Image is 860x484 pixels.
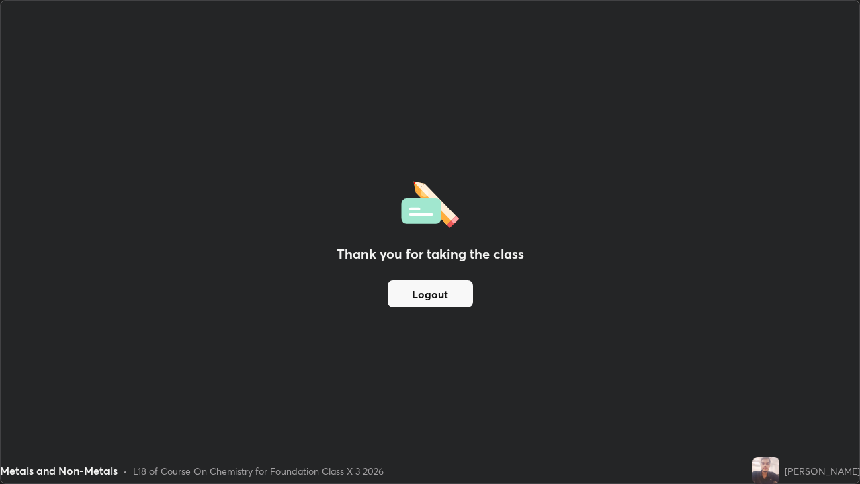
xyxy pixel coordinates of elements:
div: • [123,464,128,478]
h2: Thank you for taking the class [337,244,524,264]
div: [PERSON_NAME] [785,464,860,478]
button: Logout [388,280,473,307]
img: 73469f3a0533488fa98b30d297c2c94e.jpg [752,457,779,484]
img: offlineFeedback.1438e8b3.svg [401,177,459,228]
div: L18 of Course On Chemistry for Foundation Class X 3 2026 [133,464,384,478]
